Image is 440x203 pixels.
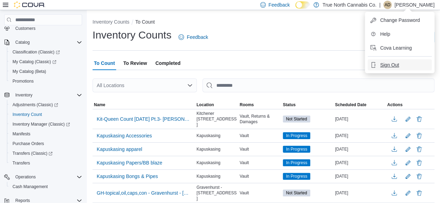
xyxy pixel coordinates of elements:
[7,182,85,192] button: Cash Management
[187,34,208,41] span: Feedback
[295,1,310,9] input: Dark Mode
[13,173,39,181] button: Operations
[1,23,85,33] button: Customers
[93,19,129,25] button: Inventory Counts
[13,69,46,74] span: My Catalog (Beta)
[10,67,82,76] span: My Catalog (Beta)
[415,159,423,167] button: Delete
[202,78,434,92] input: This is a search bar. After typing your query, hit enter to filter the results lower in the page.
[334,172,386,180] div: [DATE]
[10,110,82,119] span: Inventory Count
[286,146,307,152] span: In Progress
[13,91,82,99] span: Inventory
[10,139,82,148] span: Purchase Orders
[283,116,310,122] span: Not Started
[97,173,158,180] span: Kapuskasing Bongs & Pipes
[7,110,85,119] button: Inventory Count
[10,130,82,138] span: Manifests
[10,159,82,167] span: Transfers
[404,158,412,168] button: Edit count details
[15,92,32,98] span: Inventory
[10,110,45,119] a: Inventory Count
[283,146,310,153] span: In Progress
[135,19,155,25] button: To Count
[283,159,310,166] span: In Progress
[13,38,32,46] button: Catalog
[1,172,85,182] button: Operations
[415,145,423,153] button: Delete
[283,132,310,139] span: In Progress
[97,132,152,139] span: Kapuskasing Accessories
[404,144,412,154] button: Edit count details
[334,101,386,109] button: Scheduled Date
[368,42,432,53] button: Cova Learning
[283,173,310,180] span: In Progress
[286,116,307,122] span: Not Started
[10,48,63,56] a: Classification (Classic)
[13,102,58,108] span: Adjustments (Classic)
[415,189,423,197] button: Delete
[380,17,420,24] span: Change Password
[10,101,61,109] a: Adjustments (Classic)
[10,120,82,128] span: Inventory Manager (Classic)
[197,111,237,127] span: Kitchener [STREET_ADDRESS]
[13,151,53,156] span: Transfers (Classic)
[94,171,161,181] button: Kapuskasing Bongs & Pipes
[195,101,238,109] button: Location
[238,101,281,109] button: Rooms
[197,146,221,152] span: Kapuskasing
[97,116,191,122] span: Kit-Queen Count [DATE] Pt.3- [PERSON_NAME]
[240,102,254,108] span: Rooms
[13,91,35,99] button: Inventory
[155,56,181,70] span: Completed
[334,159,386,167] div: [DATE]
[13,24,82,33] span: Customers
[93,101,195,109] button: Name
[7,47,85,57] a: Classification (Classic)
[10,120,73,128] a: Inventory Manager (Classic)
[10,139,47,148] a: Purchase Orders
[10,58,82,66] span: My Catalog (Classic)
[404,171,412,181] button: Edit count details
[123,56,147,70] span: To Review
[283,189,310,196] span: Not Started
[10,101,82,109] span: Adjustments (Classic)
[322,1,376,9] p: True North Cannabis Co.
[383,1,392,9] div: Alexander Davidd
[1,37,85,47] button: Catalog
[176,30,211,44] a: Feedback
[334,189,386,197] div: [DATE]
[13,78,34,84] span: Promotions
[13,24,38,33] a: Customers
[13,131,30,137] span: Manifests
[94,188,194,198] button: GH-topical,oil,caps,con - Gravenhurst - [STREET_ADDRESS]
[13,173,82,181] span: Operations
[286,173,307,179] span: In Progress
[7,158,85,168] button: Transfers
[187,83,193,88] button: Open list of options
[7,76,85,86] button: Promotions
[197,160,221,166] span: Kapuskasing
[97,159,162,166] span: Kapuskasing Papers/BB blaze
[10,183,82,191] span: Cash Management
[13,59,56,65] span: My Catalog (Classic)
[368,59,432,70] button: Sign Out
[404,188,412,198] button: Edit count details
[13,38,82,46] span: Catalog
[334,145,386,153] div: [DATE]
[10,48,82,56] span: Classification (Classic)
[238,159,281,167] div: Vault
[7,67,85,76] button: My Catalog (Beta)
[97,146,142,153] span: Kapuskasing apparel
[404,130,412,141] button: Edit count details
[334,115,386,123] div: [DATE]
[10,130,33,138] a: Manifests
[387,102,402,108] span: Actions
[281,101,334,109] button: Status
[14,1,45,8] img: Cova
[335,102,366,108] span: Scheduled Date
[394,1,434,9] p: [PERSON_NAME]
[15,174,36,180] span: Operations
[7,119,85,129] a: Inventory Manager (Classic)
[368,28,432,40] button: Help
